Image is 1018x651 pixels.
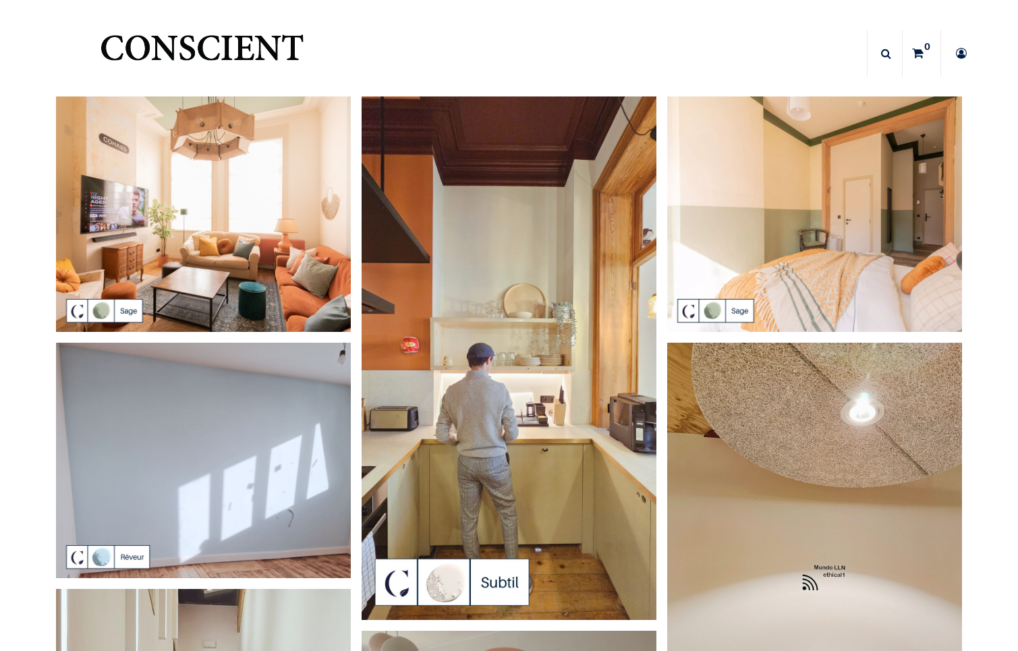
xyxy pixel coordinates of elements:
a: 0 [903,30,940,77]
sup: 0 [921,40,934,53]
a: Logo of Conscient [98,27,306,80]
img: peinture vert sauge [56,96,351,332]
img: peinture bleu clair [56,343,351,578]
img: peinture blanc chaud [362,96,656,620]
img: Conscient [98,27,306,80]
img: peinture vert sauge [667,96,962,332]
